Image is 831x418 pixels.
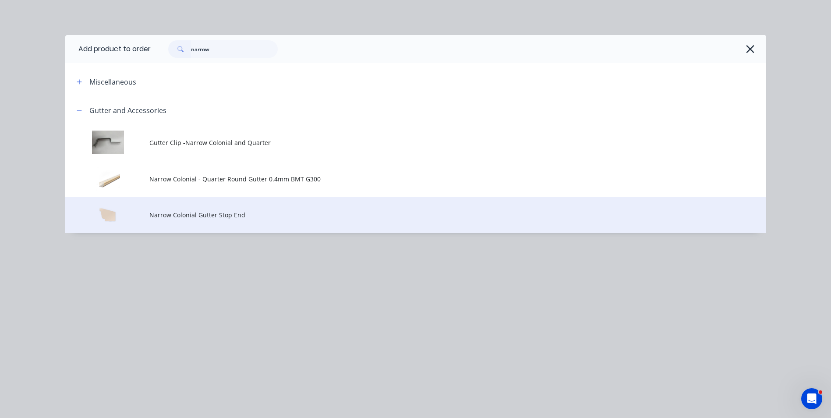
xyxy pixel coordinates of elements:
[149,174,643,184] span: Narrow Colonial - Quarter Round Gutter 0.4mm BMT G300
[149,138,643,147] span: Gutter Clip -Narrow Colonial and Quarter
[65,35,151,63] div: Add product to order
[801,388,822,409] iframe: Intercom live chat
[89,105,166,116] div: Gutter and Accessories
[89,77,136,87] div: Miscellaneous
[149,210,643,220] span: Narrow Colonial Gutter Stop End
[191,40,278,58] input: Search...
